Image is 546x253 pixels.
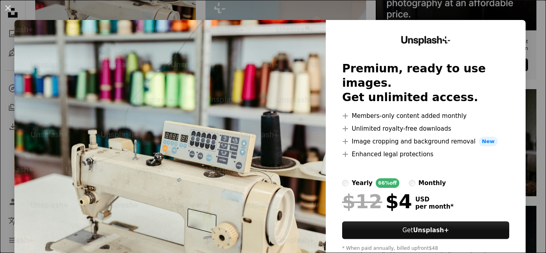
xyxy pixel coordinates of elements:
[342,191,412,212] div: $4
[342,149,509,159] li: Enhanced legal protections
[352,178,373,188] div: yearly
[415,196,454,203] span: USD
[479,137,498,146] span: New
[418,178,446,188] div: monthly
[413,227,449,234] strong: Unsplash+
[409,180,415,186] input: monthly
[342,62,509,105] h2: Premium, ready to use images. Get unlimited access.
[342,191,382,212] span: $12
[415,203,454,210] span: per month *
[342,111,509,121] li: Members-only content added monthly
[342,124,509,133] li: Unlimited royalty-free downloads
[342,137,509,146] li: Image cropping and background removal
[342,180,349,186] input: yearly66%off
[342,221,509,239] button: GetUnsplash+
[376,178,399,188] div: 66% off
